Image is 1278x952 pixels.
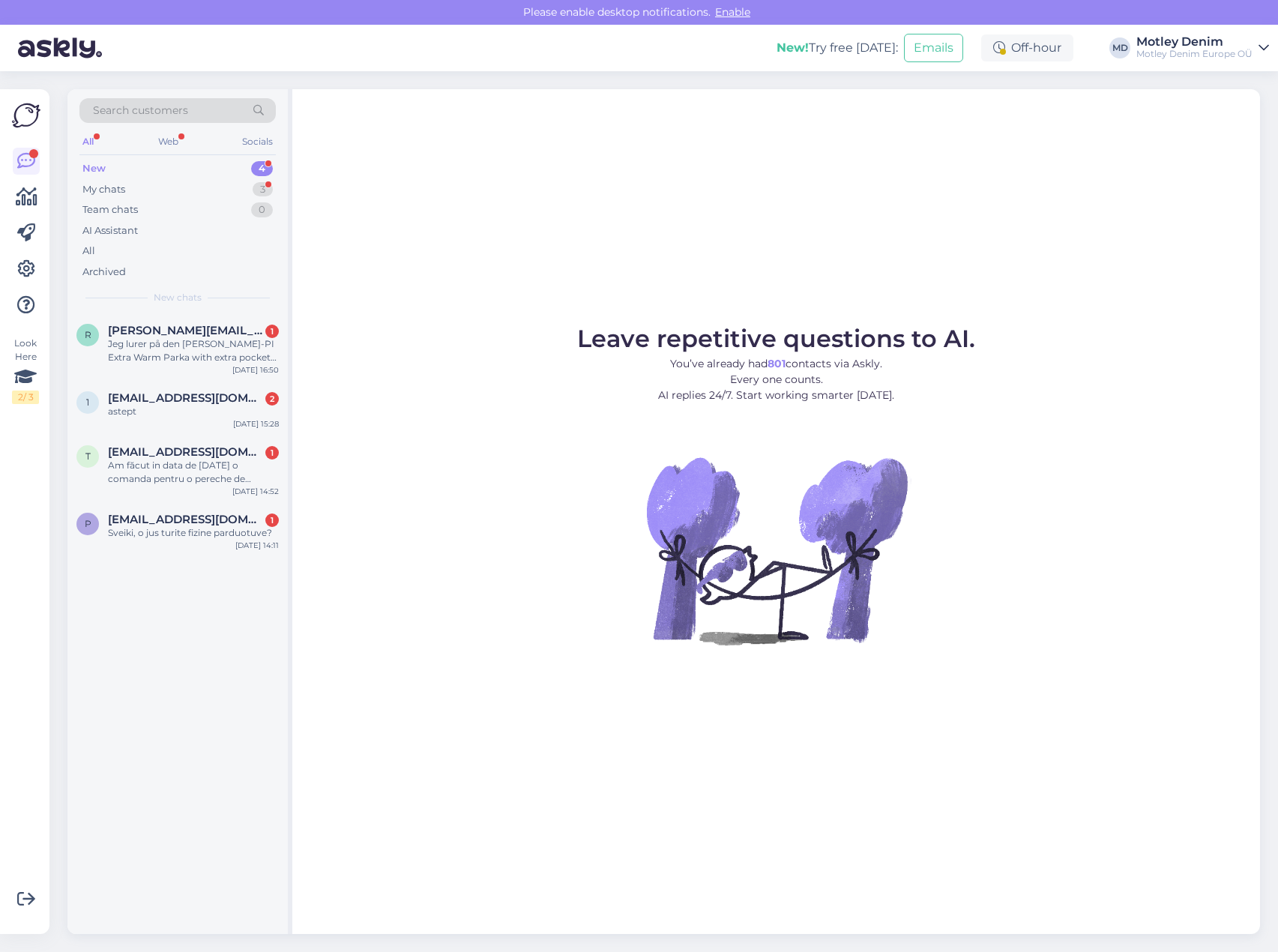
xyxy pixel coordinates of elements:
div: astept [108,405,279,418]
div: New [82,161,106,176]
div: Team chats [82,202,138,217]
div: Sveiki, o jus turite fizine parduotuve? [108,526,279,540]
div: Off-hour [981,34,1073,61]
div: 2 [265,392,279,406]
div: All [82,244,95,259]
span: rolfno@live.com [108,324,264,337]
b: 801 [768,357,786,370]
b: New! [777,40,809,55]
div: 2 / 3 [12,391,39,404]
div: 1 [265,513,279,527]
div: [DATE] 15:28 [233,418,279,430]
span: Leave repetitive questions to AI. [577,324,975,353]
span: Enable [711,5,755,19]
div: 0 [251,202,273,217]
div: Motley Denim Europe OÜ [1136,48,1253,60]
div: Jeg lurer på den [PERSON_NAME]-PI Extra Warm Parka with extra pockets fra kr 2499 lyseblå har den... [108,337,279,364]
img: No Chat active [642,415,911,685]
div: [DATE] 14:52 [232,486,279,497]
div: My chats [82,182,125,197]
span: 1 [86,397,89,408]
div: Motley Denim [1136,36,1253,48]
div: Archived [82,265,126,280]
div: 3 [253,182,273,197]
span: pirmasmoniy@gmail.com [108,513,264,526]
span: tomiga1963@gmail.com [108,445,264,459]
span: r [85,329,91,340]
div: 1 [265,446,279,460]
button: Emails [904,34,963,62]
div: MD [1109,37,1130,58]
span: Search customers [93,103,188,118]
div: 1 [265,325,279,338]
div: [DATE] 16:50 [232,364,279,376]
div: All [79,132,97,151]
p: You’ve already had contacts via Askly. Every one counts. AI replies 24/7. Start working smarter [... [577,356,975,403]
span: t [85,451,91,462]
span: 1948denes@gmail.com [108,391,264,405]
div: Web [155,132,181,151]
div: 4 [251,161,273,176]
div: AI Assistant [82,223,138,238]
div: Am făcut in data de [DATE] o comanda pentru o pereche de pantofi Jomos, cu plata la ridicare din ... [108,459,279,486]
span: New chats [154,291,202,304]
div: Look Here [12,337,39,404]
div: Socials [239,132,276,151]
div: Try free [DATE]: [777,39,898,57]
span: p [85,518,91,529]
div: [DATE] 14:11 [235,540,279,551]
img: Askly Logo [12,101,40,130]
a: Motley DenimMotley Denim Europe OÜ [1136,36,1269,60]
